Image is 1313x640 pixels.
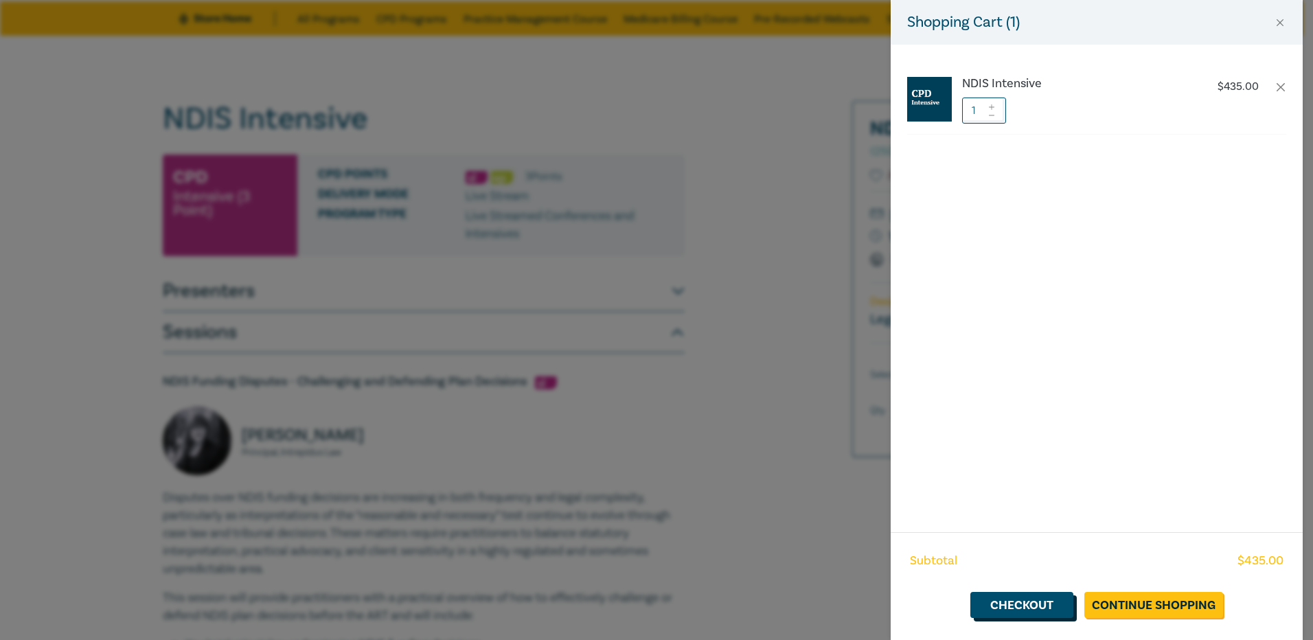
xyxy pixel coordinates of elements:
[962,98,1006,124] input: 1
[970,592,1073,618] a: Checkout
[910,552,957,570] span: Subtotal
[1237,552,1283,570] span: $ 435.00
[1218,80,1259,93] p: $ 435.00
[1084,592,1223,618] a: Continue Shopping
[907,11,1020,34] h5: Shopping Cart ( 1 )
[962,77,1190,91] a: NDIS Intensive
[1274,16,1286,29] button: Close
[907,77,952,122] img: CPD%20Intensive.jpg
